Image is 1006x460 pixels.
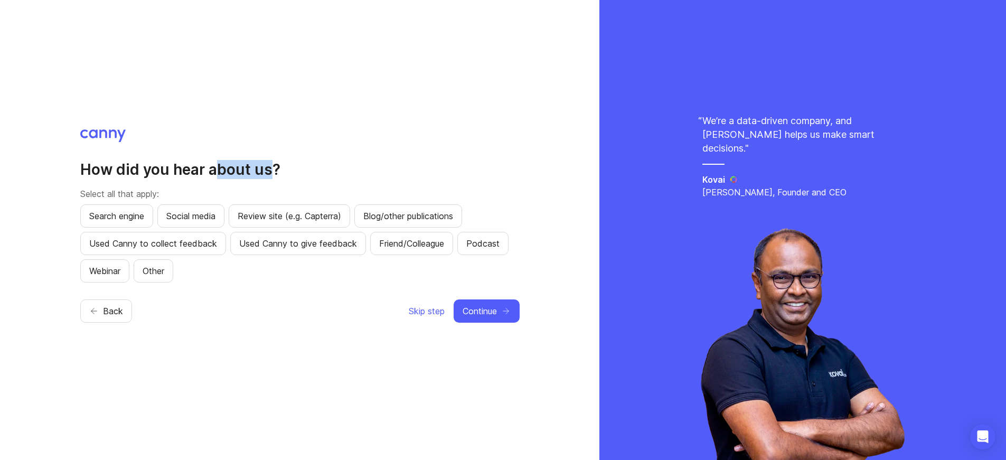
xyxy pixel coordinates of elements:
button: Used Canny to give feedback [230,232,366,255]
button: Blog/other publications [354,204,462,228]
h2: How did you hear about us? [80,160,520,179]
span: Skip step [409,305,445,317]
img: saravana-fdffc8c2a6fa09d1791ca03b1e989ae1.webp [701,228,905,460]
span: Continue [463,305,497,317]
p: [PERSON_NAME], Founder and CEO [702,186,903,199]
button: Friend/Colleague [370,232,453,255]
span: Search engine [89,210,144,222]
button: Other [134,259,173,283]
button: Webinar [80,259,129,283]
p: We’re a data-driven company, and [PERSON_NAME] helps us make smart decisions. " [702,114,903,155]
div: Open Intercom Messenger [970,424,995,449]
span: Webinar [89,265,120,277]
h5: Kovai [702,173,725,186]
span: Social media [166,210,215,222]
button: Back [80,299,132,323]
button: Social media [157,204,224,228]
span: Used Canny to collect feedback [89,237,217,250]
button: Review site (e.g. Capterra) [229,204,350,228]
button: Skip step [408,299,445,323]
span: Podcast [466,237,500,250]
img: Kovai logo [729,175,738,184]
span: Back [103,305,123,317]
span: Other [143,265,164,277]
span: Review site (e.g. Capterra) [238,210,341,222]
img: Canny logo [80,129,126,142]
button: Continue [454,299,520,323]
p: Select all that apply: [80,187,520,200]
span: Friend/Colleague [379,237,444,250]
span: Blog/other publications [363,210,453,222]
button: Used Canny to collect feedback [80,232,226,255]
button: Podcast [457,232,509,255]
span: Used Canny to give feedback [239,237,357,250]
button: Search engine [80,204,153,228]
